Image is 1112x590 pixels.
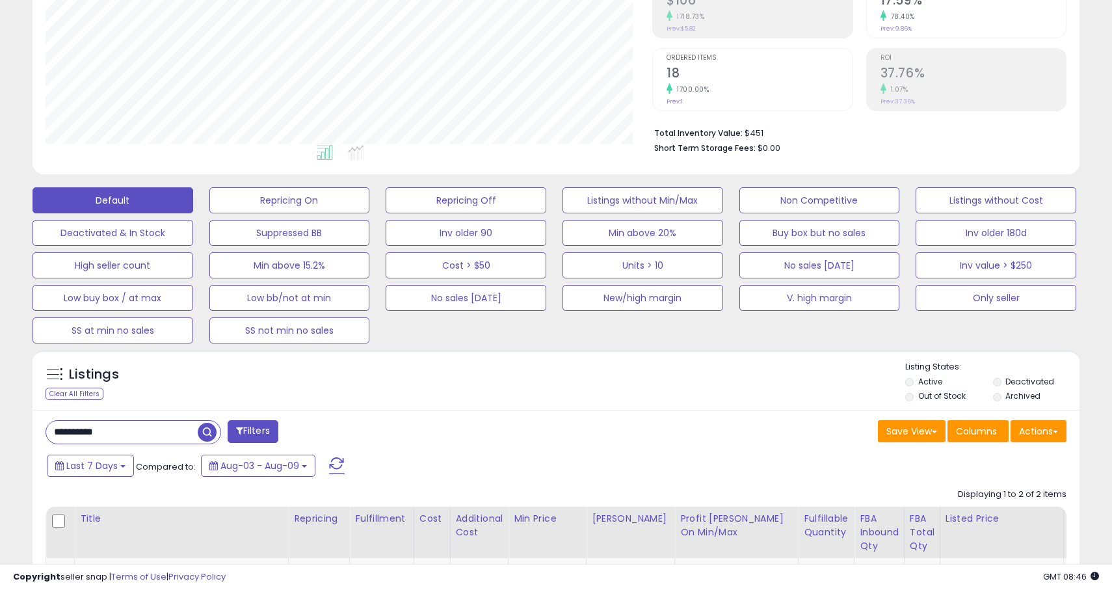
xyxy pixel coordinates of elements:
small: Prev: $5.82 [667,25,696,33]
button: Deactivated & In Stock [33,220,193,246]
div: Clear All Filters [46,388,103,400]
button: No sales [DATE] [386,285,546,311]
div: Fulfillable Quantity [804,512,849,539]
div: FBA Total Qty [910,512,934,553]
button: Last 7 Days [47,455,134,477]
small: Prev: 1 [667,98,683,105]
li: $451 [654,124,1057,140]
button: No sales [DATE] [739,252,900,278]
h2: 18 [667,66,852,83]
div: Displaying 1 to 2 of 2 items [958,489,1066,501]
div: Repricing [294,512,344,526]
button: Min above 20% [563,220,723,246]
button: Inv older 90 [386,220,546,246]
button: SS at min no sales [33,317,193,343]
span: Aug-03 - Aug-09 [220,459,299,472]
small: 1700.00% [672,85,709,94]
button: Listings without Min/Max [563,187,723,213]
b: Short Term Storage Fees: [654,142,756,154]
div: Listed Price [946,512,1058,526]
small: Prev: 9.86% [880,25,912,33]
h5: Listings [69,366,119,384]
div: Profit [PERSON_NAME] on Min/Max [680,512,793,539]
div: [PERSON_NAME] [592,512,669,526]
th: The percentage added to the cost of goods (COGS) that forms the calculator for Min & Max prices. [675,507,799,558]
button: Filters [228,420,278,443]
label: Active [918,376,942,387]
button: Repricing Off [386,187,546,213]
a: Privacy Policy [168,570,226,583]
button: Repricing On [209,187,370,213]
span: $0.00 [758,142,780,154]
small: 1718.73% [672,12,704,21]
button: Inv value > $250 [916,252,1076,278]
small: 78.40% [886,12,915,21]
button: Listings without Cost [916,187,1076,213]
button: Suppressed BB [209,220,370,246]
button: Buy box but no sales [739,220,900,246]
button: Inv older 180d [916,220,1076,246]
button: Aug-03 - Aug-09 [201,455,315,477]
span: ROI [880,55,1066,62]
strong: Copyright [13,570,60,583]
button: Low bb/not at min [209,285,370,311]
button: Actions [1011,420,1066,442]
button: Columns [947,420,1009,442]
div: Title [80,512,283,526]
button: Units > 10 [563,252,723,278]
small: 1.07% [886,85,908,94]
button: Save View [878,420,946,442]
div: FBA inbound Qty [860,512,899,553]
button: Non Competitive [739,187,900,213]
button: Default [33,187,193,213]
div: Fulfillment [355,512,408,526]
div: Cost [419,512,445,526]
a: Terms of Use [111,570,166,583]
button: SS not min no sales [209,317,370,343]
div: Min Price [514,512,581,526]
button: High seller count [33,252,193,278]
h2: 37.76% [880,66,1066,83]
span: Columns [956,425,997,438]
b: Total Inventory Value: [654,127,743,139]
button: Only seller [916,285,1076,311]
small: Prev: 37.36% [880,98,915,105]
label: Deactivated [1005,376,1054,387]
label: Archived [1005,390,1040,401]
p: Listing States: [905,361,1079,373]
span: Ordered Items [667,55,852,62]
span: 2025-08-17 08:46 GMT [1043,570,1099,583]
span: Last 7 Days [66,459,118,472]
div: seller snap | | [13,571,226,583]
button: V. high margin [739,285,900,311]
button: Min above 15.2% [209,252,370,278]
span: Compared to: [136,461,196,473]
div: Additional Cost [456,512,503,539]
button: New/high margin [563,285,723,311]
button: Low buy box / at max [33,285,193,311]
label: Out of Stock [918,390,966,401]
button: Cost > $50 [386,252,546,278]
